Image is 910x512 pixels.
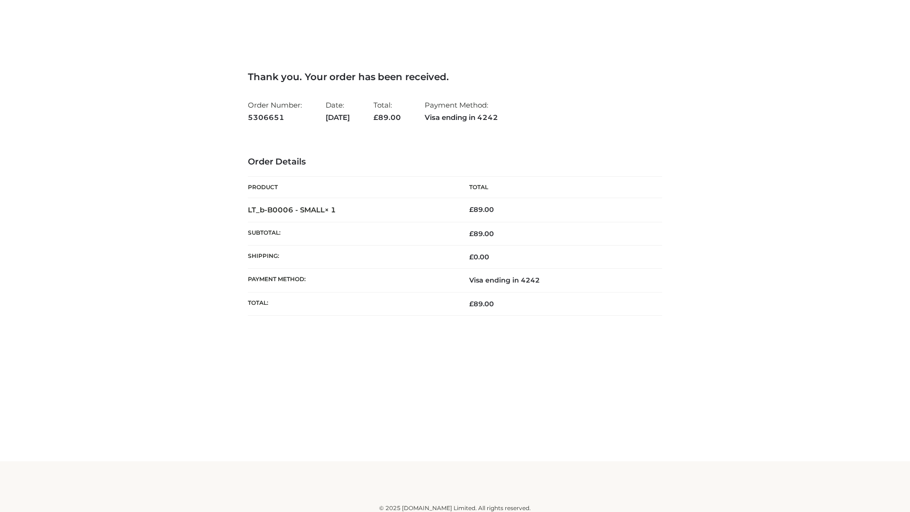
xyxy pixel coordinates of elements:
span: 89.00 [469,300,494,308]
li: Order Number: [248,97,302,126]
strong: LT_b-B0006 - SMALL [248,205,336,214]
bdi: 0.00 [469,253,489,261]
th: Subtotal: [248,222,455,245]
strong: Visa ending in 4242 [425,111,498,124]
span: £ [373,113,378,122]
strong: [DATE] [326,111,350,124]
th: Total [455,177,662,198]
strong: × 1 [325,205,336,214]
li: Total: [373,97,401,126]
li: Date: [326,97,350,126]
span: 89.00 [469,229,494,238]
td: Visa ending in 4242 [455,269,662,292]
span: £ [469,300,473,308]
th: Total: [248,292,455,315]
li: Payment Method: [425,97,498,126]
span: £ [469,229,473,238]
th: Product [248,177,455,198]
span: 89.00 [373,113,401,122]
strong: 5306651 [248,111,302,124]
span: £ [469,205,473,214]
th: Shipping: [248,246,455,269]
th: Payment method: [248,269,455,292]
h3: Thank you. Your order has been received. [248,71,662,82]
bdi: 89.00 [469,205,494,214]
h3: Order Details [248,157,662,167]
span: £ [469,253,473,261]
